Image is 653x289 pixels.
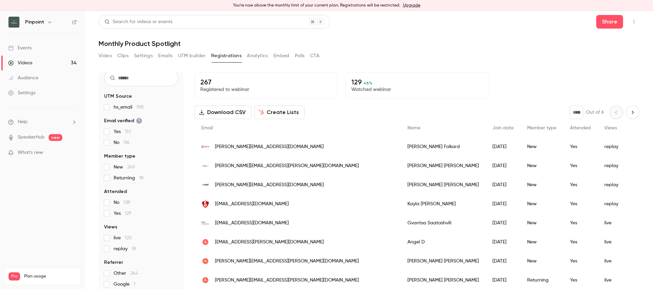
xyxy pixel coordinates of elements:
div: New [520,194,563,213]
span: 249 [127,165,135,170]
span: Pro [9,272,20,280]
button: Emoji picker [11,223,16,228]
div: Angel D [401,232,486,252]
img: article.com [201,238,210,246]
button: Start recording [43,223,49,228]
span: No [114,139,130,146]
p: 129 [351,78,483,86]
img: article.com [201,257,210,265]
a: [PERSON_NAME][EMAIL_ADDRESS][DOMAIN_NAME] [11,41,96,53]
span: Referrer [104,259,123,266]
button: UTM builder [178,50,206,61]
div: we use the hubspot integration to track registrations, but 'view' data is quite limited. do you h... [24,64,131,105]
img: Profile image for Luuk [34,112,40,118]
img: cvtechnology.com [201,200,210,208]
span: Email verified [104,117,142,124]
span: Name [407,126,420,130]
img: Pinpoint [9,17,19,28]
img: Profile image for Luuk [19,4,30,15]
span: [PERSON_NAME][EMAIL_ADDRESS][PERSON_NAME][DOMAIN_NAME] [215,258,359,265]
button: Create Lists [254,106,305,119]
img: berkeleygroup.co.uk [201,143,210,151]
section: facet-groups [104,93,178,288]
div: we have all of that data of course [5,158,97,173]
p: Out of 6 [586,109,604,116]
h1: Luuk [33,3,46,9]
div: we have all of that data of course [11,162,91,168]
div: [DATE] [486,194,520,213]
p: Registered to webinar [200,86,332,93]
div: what's the use case? :) [11,146,66,153]
button: Share [596,15,623,29]
span: replay [114,245,136,252]
button: Send a message… [117,220,128,231]
span: New [114,164,135,171]
button: Embed [273,50,289,61]
span: Yes [114,128,131,135]
span: Attended [570,126,591,130]
button: Video [99,50,112,61]
p: 267 [200,78,332,86]
img: article.com [201,276,210,284]
span: Join date [492,126,514,130]
span: [PERSON_NAME][EMAIL_ADDRESS][DOMAIN_NAME] [215,181,324,189]
div: You will be notified here and by email ([PERSON_NAME][EMAIL_ADDRESS][DOMAIN_NAME]) [5,30,112,59]
div: hey there, thanks for reaching out [5,126,98,141]
div: [PERSON_NAME] [PERSON_NAME] [401,175,486,194]
span: hs_email [114,104,144,111]
div: [DATE] [486,137,520,156]
div: Luuk says… [5,158,131,173]
div: we use the hubspot integration to track registrations, but 'view' data is quite limited. do you h... [30,68,125,101]
div: replay [598,175,635,194]
button: Analytics [247,50,268,61]
div: [PERSON_NAME] [PERSON_NAME] [401,252,486,271]
span: 129 [125,211,132,216]
div: [DATE] [486,156,520,175]
span: 116 [123,140,130,145]
textarea: Message… [6,209,130,220]
a: Upgrade [403,3,420,8]
div: Yes [563,175,598,194]
div: [DATE] [486,175,520,194]
div: You will be notified here and by email ( ) [11,34,106,54]
div: [DATE] [486,213,520,232]
p: Active 1h ago [33,9,63,15]
div: what's the use case? :) [5,142,71,157]
button: Polls [295,50,305,61]
span: 198 [136,105,144,110]
div: New [520,137,563,156]
span: UTM Source [104,93,132,100]
div: New [520,213,563,232]
div: Yes [563,156,598,175]
div: Close [119,3,132,15]
div: New [520,156,563,175]
div: Kayla [PERSON_NAME] [401,194,486,213]
span: Plan usage [24,274,77,279]
div: [URL][DOMAIN_NAME]this is a great starting pointLuuk • 1h ago [5,173,112,194]
span: Attended [104,188,127,195]
div: live [598,252,635,271]
button: Next page [626,106,639,119]
iframe: Noticeable Trigger [69,150,77,156]
button: Registrations [211,50,241,61]
span: [PERSON_NAME][EMAIL_ADDRESS][PERSON_NAME][DOMAIN_NAME] [215,162,359,170]
span: 18 [139,176,144,180]
li: help-dropdown-opener [8,118,77,126]
span: Member type [104,153,135,160]
div: live [598,232,635,252]
div: [PERSON_NAME] [PERSON_NAME] [401,156,486,175]
button: Emails [158,50,172,61]
button: Download CSV [195,106,251,119]
div: Luuk • 1h ago [11,196,40,200]
a: SpeakerHub [18,134,45,141]
div: hey there, thanks for reaching out [11,130,93,137]
span: Returning [114,175,144,181]
b: Luuk [43,113,54,117]
img: intermedia.com [201,221,210,225]
div: Yes [563,213,598,232]
div: user says… [5,10,131,30]
span: 120 [125,236,132,240]
div: user says… [5,64,131,111]
button: CTA [310,50,319,61]
button: Home [106,3,119,16]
